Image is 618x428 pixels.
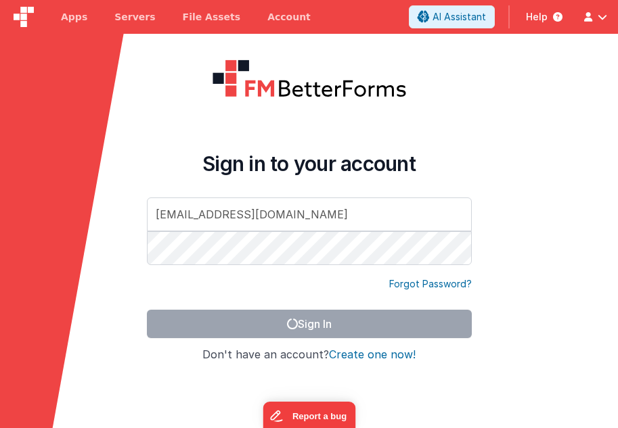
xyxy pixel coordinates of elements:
h4: Don't have an account? [147,349,472,361]
span: Apps [61,10,87,24]
span: File Assets [183,10,241,24]
button: Sign In [147,310,472,338]
span: AI Assistant [433,10,486,24]
button: AI Assistant [409,5,495,28]
button: Create one now! [329,349,416,361]
span: Servers [114,10,155,24]
span: Help [526,10,548,24]
a: Forgot Password? [389,277,472,291]
input: Email Address [147,197,472,231]
h4: Sign in to your account [147,151,472,176]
